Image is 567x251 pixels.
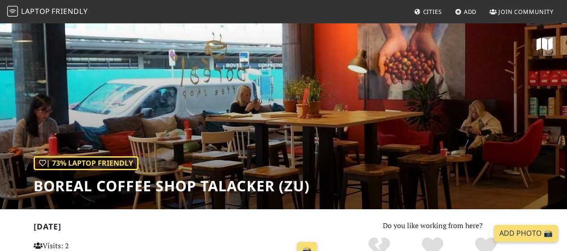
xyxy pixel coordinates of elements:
[7,6,18,17] img: LaptopFriendly
[498,8,554,16] span: Join Community
[7,4,88,20] a: LaptopFriendly LaptopFriendly
[423,8,442,16] span: Cities
[34,156,139,171] div: | 73% Laptop Friendly
[332,220,534,232] p: Do you like working from here?
[486,4,557,20] a: Join Community
[21,6,50,16] span: Laptop
[411,4,446,20] a: Cities
[464,8,477,16] span: Add
[451,4,480,20] a: Add
[494,225,558,242] a: Add Photo 📸
[34,177,310,194] h1: Boreal Coffee Shop Talacker (ZU)
[52,6,87,16] span: Friendly
[34,222,321,235] h2: [DATE]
